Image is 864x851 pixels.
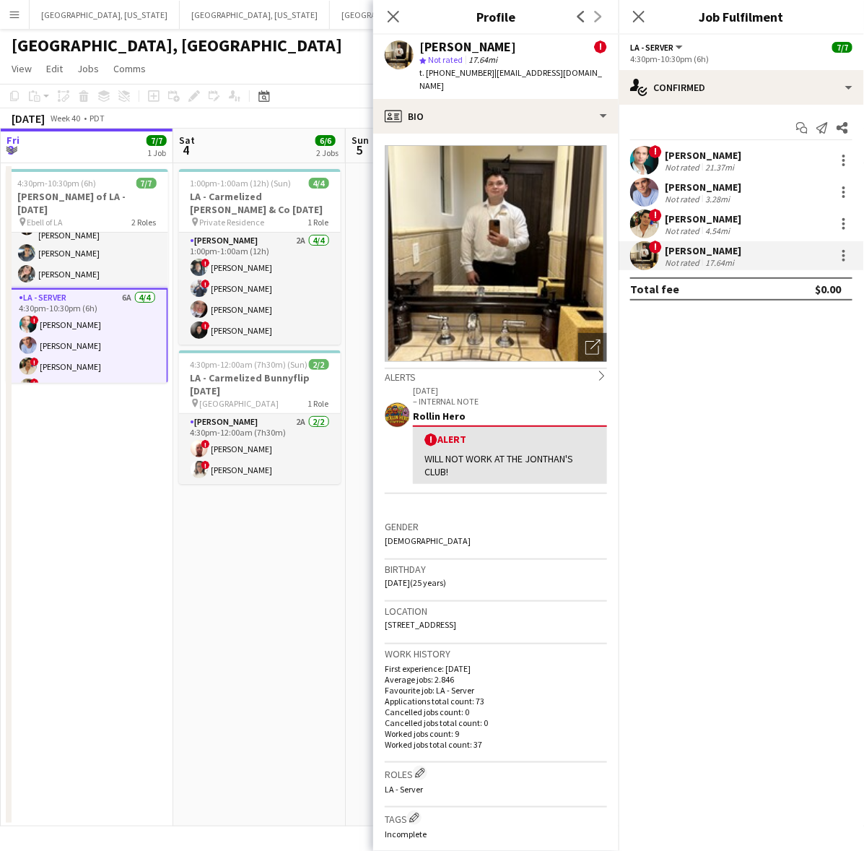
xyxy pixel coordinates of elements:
div: Not rated [665,194,702,204]
span: ! [201,259,210,267]
h3: LA - Carmelized Bunnyflip [DATE] [179,371,341,397]
span: LA - Server [630,42,673,53]
div: 21.37mi [702,162,737,173]
a: Comms [108,59,152,78]
p: Average jobs: 2.846 [385,674,607,685]
div: [PERSON_NAME] [665,244,741,257]
span: ! [30,379,39,387]
span: t. [PHONE_NUMBER] [419,67,494,78]
div: Alerts [385,368,607,384]
h3: Tags [385,811,607,826]
a: Jobs [71,59,105,78]
span: ! [30,358,39,366]
p: Incomplete [385,829,607,839]
span: | [EMAIL_ADDRESS][DOMAIN_NAME] [419,67,602,91]
h1: [GEOGRAPHIC_DATA], [GEOGRAPHIC_DATA] [12,35,342,56]
span: [DATE] (25 years) [385,577,446,588]
div: [DATE] [12,111,45,126]
h3: Roles [385,766,607,781]
app-job-card: 4:30pm-10:30pm (6h)7/7[PERSON_NAME] of LA - [DATE] Ebell of LA2 RolesLA - Server10A3/34:30pm-9:30... [6,169,168,383]
div: [PERSON_NAME] [665,212,741,225]
span: ! [201,321,210,330]
span: ! [649,209,662,222]
span: LA - Server [385,784,423,795]
a: Edit [40,59,69,78]
span: ! [201,280,210,288]
div: Bio [373,99,619,134]
span: 4 [177,142,195,158]
span: Week 40 [48,113,84,124]
span: 4/4 [309,178,329,189]
span: 1:00pm-1:00am (12h) (Sun) [191,178,292,189]
a: View [6,59,38,78]
span: 4:30pm-10:30pm (6h) [18,178,97,189]
span: ! [649,241,662,254]
div: 1:00pm-1:00am (12h) (Sun)4/4LA - Carmelized [PERSON_NAME] & Co [DATE] Private Residence1 Role[PER... [179,169,341,345]
span: Sat [179,134,195,147]
img: Crew avatar or photo [385,145,607,362]
span: [STREET_ADDRESS] [385,619,456,630]
div: Alert [424,433,595,446]
span: Not rated [428,54,463,65]
h3: LA - Carmelized [PERSON_NAME] & Co [DATE] [179,190,341,216]
div: Rollin Hero [413,410,607,423]
div: 4.54mi [702,225,733,236]
h3: Gender [385,520,607,533]
p: – INTERNAL NOTE [413,396,607,407]
div: Not rated [665,257,702,268]
span: Private Residence [200,217,265,228]
span: 6/6 [315,135,336,146]
span: 2/2 [309,359,329,370]
span: ! [649,145,662,158]
span: ! [30,316,39,324]
span: [DEMOGRAPHIC_DATA] [385,535,471,546]
app-card-role: [PERSON_NAME]2A4/41:00pm-1:00am (12h)![PERSON_NAME]![PERSON_NAME][PERSON_NAME]![PERSON_NAME] [179,233,341,345]
button: LA - Server [630,42,685,53]
span: 7/7 [147,135,167,146]
span: 1 Role [308,217,329,228]
span: 17.64mi [466,54,500,65]
span: 4:30pm-12:00am (7h30m) (Sun) [191,359,308,370]
div: 17.64mi [702,257,737,268]
div: PDT [90,113,105,124]
p: Cancelled jobs count: 0 [385,707,607,717]
div: $0.00 [815,282,841,296]
span: ! [201,440,210,449]
div: 4:30pm-10:30pm (6h) [630,53,852,64]
p: First experience: [DATE] [385,663,607,674]
app-card-role: LA - Server6A4/44:30pm-10:30pm (6h)![PERSON_NAME][PERSON_NAME]![PERSON_NAME]![PERSON_NAME] [6,288,168,403]
p: Worked jobs total count: 37 [385,739,607,750]
app-job-card: 4:30pm-12:00am (7h30m) (Sun)2/2LA - Carmelized Bunnyflip [DATE] [GEOGRAPHIC_DATA]1 Role[PERSON_NA... [179,350,341,484]
app-card-role: LA - Server10A3/34:30pm-9:30pm (5h)[PERSON_NAME] [PERSON_NAME][PERSON_NAME][PERSON_NAME] [6,193,168,288]
span: Sun [352,134,369,147]
div: 2 Jobs [316,147,339,158]
span: 2 Roles [132,217,157,228]
h3: Work history [385,647,607,660]
p: Worked jobs count: 9 [385,728,607,739]
div: [PERSON_NAME] [665,181,741,194]
span: [GEOGRAPHIC_DATA] [200,398,279,409]
span: 3 [4,142,19,158]
p: Favourite job: LA - Server [385,685,607,696]
h3: Job Fulfilment [619,7,864,26]
div: 1 Job [147,147,166,158]
span: Edit [46,62,63,75]
div: Not rated [665,162,702,173]
span: ! [424,433,437,446]
div: [PERSON_NAME] [665,149,741,162]
app-card-role: [PERSON_NAME]2A2/24:30pm-12:00am (7h30m)![PERSON_NAME]![PERSON_NAME] [179,414,341,484]
span: View [12,62,32,75]
h3: Profile [373,7,619,26]
h3: [PERSON_NAME] of LA - [DATE] [6,190,168,216]
div: WILL NOT WORK AT THE JONTHAN'S CLUB! [424,452,595,478]
span: Comms [113,62,146,75]
div: Not rated [665,225,702,236]
span: ! [201,461,210,470]
span: ! [594,40,607,53]
span: 7/7 [136,178,157,189]
p: [DATE] [413,385,607,396]
span: 7/7 [832,42,852,53]
span: Jobs [77,62,99,75]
